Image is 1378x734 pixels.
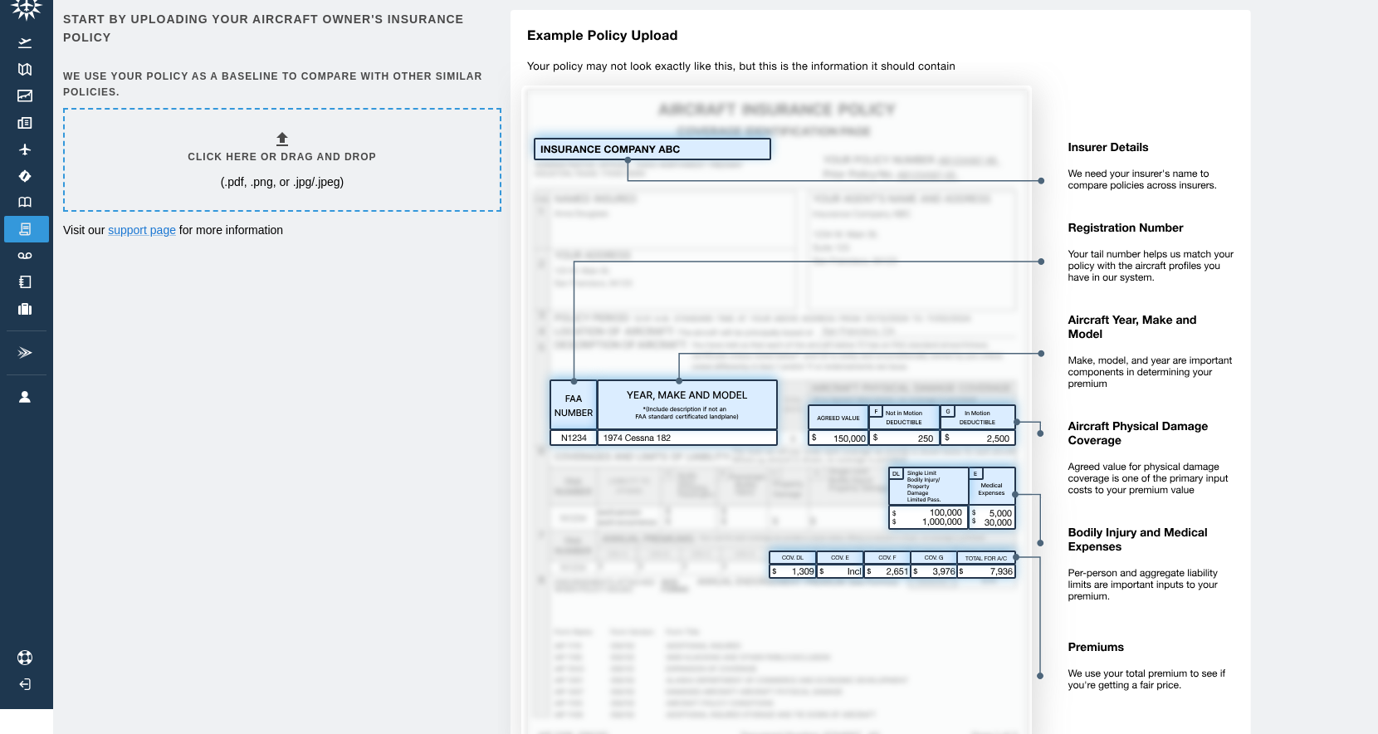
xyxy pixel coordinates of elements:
p: Visit our for more information [63,222,498,238]
a: support page [108,223,176,237]
h6: Click here or drag and drop [188,149,376,165]
p: (.pdf, .png, or .jpg/.jpeg) [221,174,344,190]
h6: We use your policy as a baseline to compare with other similar policies. [63,69,498,100]
h6: Start by uploading your aircraft owner's insurance policy [63,10,498,47]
